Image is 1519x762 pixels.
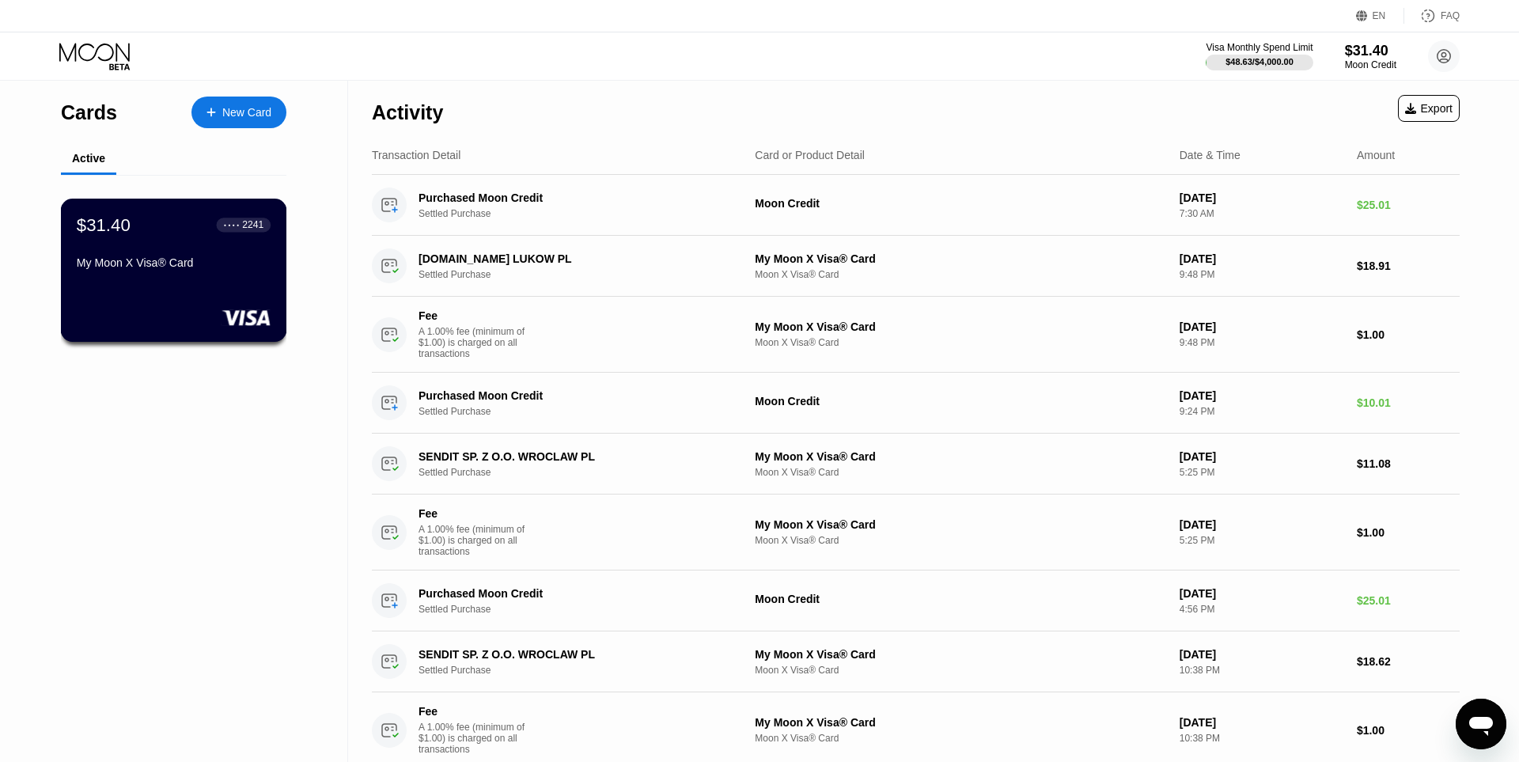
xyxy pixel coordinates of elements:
[419,191,729,204] div: Purchased Moon Credit
[1345,43,1396,70] div: $31.40Moon Credit
[372,101,443,124] div: Activity
[372,175,1460,236] div: Purchased Moon CreditSettled PurchaseMoon Credit[DATE]7:30 AM$25.01
[1357,526,1460,539] div: $1.00
[419,406,752,417] div: Settled Purchase
[77,214,131,235] div: $31.40
[419,705,529,718] div: Fee
[419,326,537,359] div: A 1.00% fee (minimum of $1.00) is charged on all transactions
[419,208,752,219] div: Settled Purchase
[372,236,1460,297] div: [DOMAIN_NAME] LUKOW PLSettled PurchaseMy Moon X Visa® CardMoon X Visa® Card[DATE]9:48 PM$18.91
[224,222,240,227] div: ● ● ● ●
[1180,716,1344,729] div: [DATE]
[1180,648,1344,661] div: [DATE]
[62,199,286,341] div: $31.40● ● ● ●2241My Moon X Visa® Card
[1357,655,1460,668] div: $18.62
[1225,57,1294,66] div: $48.63 / $4,000.00
[1357,260,1460,272] div: $18.91
[1180,604,1344,615] div: 4:56 PM
[419,665,752,676] div: Settled Purchase
[222,106,271,119] div: New Card
[419,648,729,661] div: SENDIT SP. Z O.O. WROCLAW PL
[72,152,105,165] div: Active
[1180,665,1344,676] div: 10:38 PM
[1345,43,1396,59] div: $31.40
[1180,587,1344,600] div: [DATE]
[1357,149,1395,161] div: Amount
[755,337,1166,348] div: Moon X Visa® Card
[755,593,1166,605] div: Moon Credit
[419,524,537,557] div: A 1.00% fee (minimum of $1.00) is charged on all transactions
[419,507,529,520] div: Fee
[191,97,286,128] div: New Card
[755,733,1166,744] div: Moon X Visa® Card
[419,467,752,478] div: Settled Purchase
[1180,467,1344,478] div: 5:25 PM
[419,389,729,402] div: Purchased Moon Credit
[1357,457,1460,470] div: $11.08
[419,450,729,463] div: SENDIT SP. Z O.O. WROCLAW PL
[1345,59,1396,70] div: Moon Credit
[755,395,1166,408] div: Moon Credit
[1180,518,1344,531] div: [DATE]
[755,197,1166,210] div: Moon Credit
[1357,594,1460,607] div: $25.01
[1405,102,1453,115] div: Export
[755,518,1166,531] div: My Moon X Visa® Card
[755,665,1166,676] div: Moon X Visa® Card
[372,434,1460,495] div: SENDIT SP. Z O.O. WROCLAW PLSettled PurchaseMy Moon X Visa® CardMoon X Visa® Card[DATE]5:25 PM$11.08
[755,716,1166,729] div: My Moon X Visa® Card
[1206,42,1313,70] div: Visa Monthly Spend Limit$48.63/$4,000.00
[1180,450,1344,463] div: [DATE]
[419,722,537,755] div: A 1.00% fee (minimum of $1.00) is charged on all transactions
[1180,535,1344,546] div: 5:25 PM
[1356,8,1404,24] div: EN
[1180,320,1344,333] div: [DATE]
[1180,149,1241,161] div: Date & Time
[372,495,1460,571] div: FeeA 1.00% fee (minimum of $1.00) is charged on all transactionsMy Moon X Visa® CardMoon X Visa® ...
[1180,208,1344,219] div: 7:30 AM
[755,252,1166,265] div: My Moon X Visa® Card
[1180,406,1344,417] div: 9:24 PM
[755,149,865,161] div: Card or Product Detail
[1456,699,1506,749] iframe: Button to launch messaging window
[77,256,271,269] div: My Moon X Visa® Card
[372,149,460,161] div: Transaction Detail
[419,252,729,265] div: [DOMAIN_NAME] LUKOW PL
[419,309,529,322] div: Fee
[1404,8,1460,24] div: FAQ
[1206,42,1313,53] div: Visa Monthly Spend Limit
[755,269,1166,280] div: Moon X Visa® Card
[372,373,1460,434] div: Purchased Moon CreditSettled PurchaseMoon Credit[DATE]9:24 PM$10.01
[1357,396,1460,409] div: $10.01
[1180,191,1344,204] div: [DATE]
[1357,328,1460,341] div: $1.00
[1180,337,1344,348] div: 9:48 PM
[419,587,729,600] div: Purchased Moon Credit
[372,297,1460,373] div: FeeA 1.00% fee (minimum of $1.00) is charged on all transactionsMy Moon X Visa® CardMoon X Visa® ...
[1398,95,1460,122] div: Export
[1357,199,1460,211] div: $25.01
[1180,389,1344,402] div: [DATE]
[61,101,117,124] div: Cards
[755,648,1166,661] div: My Moon X Visa® Card
[1180,252,1344,265] div: [DATE]
[242,219,263,230] div: 2241
[1373,10,1386,21] div: EN
[755,467,1166,478] div: Moon X Visa® Card
[372,631,1460,692] div: SENDIT SP. Z O.O. WROCLAW PLSettled PurchaseMy Moon X Visa® CardMoon X Visa® Card[DATE]10:38 PM$1...
[1180,269,1344,280] div: 9:48 PM
[419,604,752,615] div: Settled Purchase
[1180,733,1344,744] div: 10:38 PM
[755,320,1166,333] div: My Moon X Visa® Card
[1357,724,1460,737] div: $1.00
[1441,10,1460,21] div: FAQ
[372,571,1460,631] div: Purchased Moon CreditSettled PurchaseMoon Credit[DATE]4:56 PM$25.01
[755,450,1166,463] div: My Moon X Visa® Card
[755,535,1166,546] div: Moon X Visa® Card
[419,269,752,280] div: Settled Purchase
